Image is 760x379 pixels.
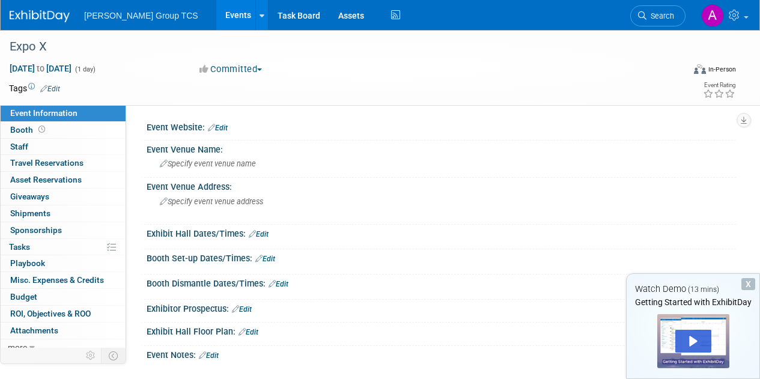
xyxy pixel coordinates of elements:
[10,142,28,151] span: Staff
[1,205,126,222] a: Shipments
[160,159,256,168] span: Specify event venue name
[627,283,759,296] div: Watch Demo
[1,323,126,339] a: Attachments
[1,222,126,238] a: Sponsorships
[10,275,104,285] span: Misc. Expenses & Credits
[10,158,84,168] span: Travel Reservations
[10,326,58,335] span: Attachments
[269,280,288,288] a: Edit
[10,258,45,268] span: Playbook
[147,323,736,338] div: Exhibit Hall Floor Plan:
[10,192,49,201] span: Giveaways
[9,82,60,94] td: Tags
[1,255,126,271] a: Playbook
[10,175,82,184] span: Asset Reservations
[10,125,47,135] span: Booth
[160,197,263,206] span: Specify event venue address
[10,108,78,118] span: Event Information
[1,239,126,255] a: Tasks
[147,274,736,290] div: Booth Dismantle Dates/Times:
[147,249,736,265] div: Booth Set-up Dates/Times:
[1,306,126,322] a: ROI, Objectives & ROO
[36,125,47,134] span: Booth not reserved yet
[35,64,46,73] span: to
[1,189,126,205] a: Giveaways
[84,11,198,20] span: [PERSON_NAME] Group TCS
[741,278,755,290] div: Dismiss
[708,65,736,74] div: In-Person
[208,124,228,132] a: Edit
[102,348,126,363] td: Toggle Event Tabs
[40,85,60,93] a: Edit
[10,309,91,318] span: ROI, Objectives & ROO
[1,122,126,138] a: Booth
[5,36,674,58] div: Expo X
[701,4,724,27] img: Andrew Luciano
[1,155,126,171] a: Travel Reservations
[703,82,735,88] div: Event Rating
[9,63,72,74] span: [DATE] [DATE]
[147,346,736,362] div: Event Notes:
[74,65,96,73] span: (1 day)
[630,5,686,26] a: Search
[195,63,267,76] button: Committed
[249,230,269,238] a: Edit
[147,118,736,134] div: Event Website:
[232,305,252,314] a: Edit
[8,342,27,352] span: more
[1,289,126,305] a: Budget
[630,62,736,80] div: Event Format
[627,296,759,308] div: Getting Started with ExhibitDay
[10,225,62,235] span: Sponsorships
[147,300,736,315] div: Exhibitor Prospectus:
[646,11,674,20] span: Search
[10,208,50,218] span: Shipments
[688,285,719,294] span: (13 mins)
[10,10,70,22] img: ExhibitDay
[255,255,275,263] a: Edit
[239,328,258,336] a: Edit
[147,141,736,156] div: Event Venue Name:
[675,330,711,353] div: Play
[147,225,736,240] div: Exhibit Hall Dates/Times:
[1,272,126,288] a: Misc. Expenses & Credits
[1,172,126,188] a: Asset Reservations
[1,139,126,155] a: Staff
[694,64,706,74] img: Format-Inperson.png
[1,339,126,356] a: more
[199,351,219,360] a: Edit
[147,178,736,193] div: Event Venue Address:
[9,242,30,252] span: Tasks
[1,105,126,121] a: Event Information
[10,292,37,302] span: Budget
[81,348,102,363] td: Personalize Event Tab Strip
